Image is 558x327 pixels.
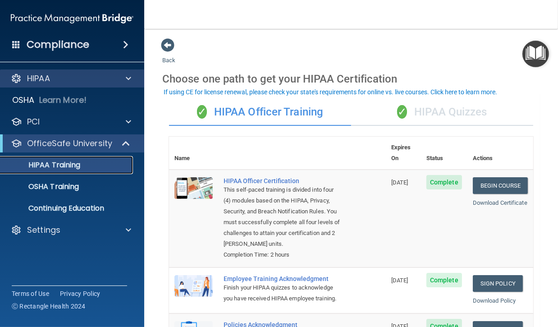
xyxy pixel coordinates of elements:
th: Actions [467,137,533,170]
button: If using CE for license renewal, please check your state's requirements for online vs. live cours... [162,88,499,97]
th: Expires On [386,137,421,170]
p: OSHA [12,95,35,106]
h4: Compliance [27,38,89,51]
a: HIPAA Officer Certification [224,177,341,184]
a: Settings [11,225,131,235]
p: Settings [27,225,60,235]
div: Choose one path to get your HIPAA Certification [162,66,540,92]
span: [DATE] [391,277,408,284]
a: OfficeSafe University [11,138,131,149]
span: ✓ [197,105,207,119]
a: Download Policy [473,297,516,304]
span: Complete [426,273,462,287]
a: Sign Policy [473,275,523,292]
span: [DATE] [391,179,408,186]
p: OSHA Training [6,182,79,191]
div: Employee Training Acknowledgment [224,275,341,282]
div: This self-paced training is divided into four (4) modules based on the HIPAA, Privacy, Security, ... [224,184,341,249]
div: Completion Time: 2 hours [224,249,341,260]
a: Privacy Policy [60,289,101,298]
a: Download Certificate [473,199,527,206]
div: HIPAA Quizzes [351,99,533,126]
a: PCI [11,116,131,127]
div: If using CE for license renewal, please check your state's requirements for online vs. live cours... [164,89,497,95]
span: ✓ [397,105,407,119]
th: Status [421,137,467,170]
img: PMB logo [11,9,133,28]
p: Learn More! [39,95,87,106]
p: PCI [27,116,40,127]
p: HIPAA Training [6,161,80,170]
a: HIPAA [11,73,131,84]
div: HIPAA Officer Training [169,99,351,126]
p: OfficeSafe University [27,138,112,149]
a: Back [162,46,175,64]
button: Open Resource Center [522,41,549,67]
div: Finish your HIPAA quizzes to acknowledge you have received HIPAA employee training. [224,282,341,304]
a: Begin Course [473,177,528,194]
p: Continuing Education [6,204,129,213]
a: Terms of Use [12,289,49,298]
span: Ⓒ Rectangle Health 2024 [12,302,86,311]
p: HIPAA [27,73,50,84]
span: Complete [426,175,462,189]
th: Name [169,137,218,170]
